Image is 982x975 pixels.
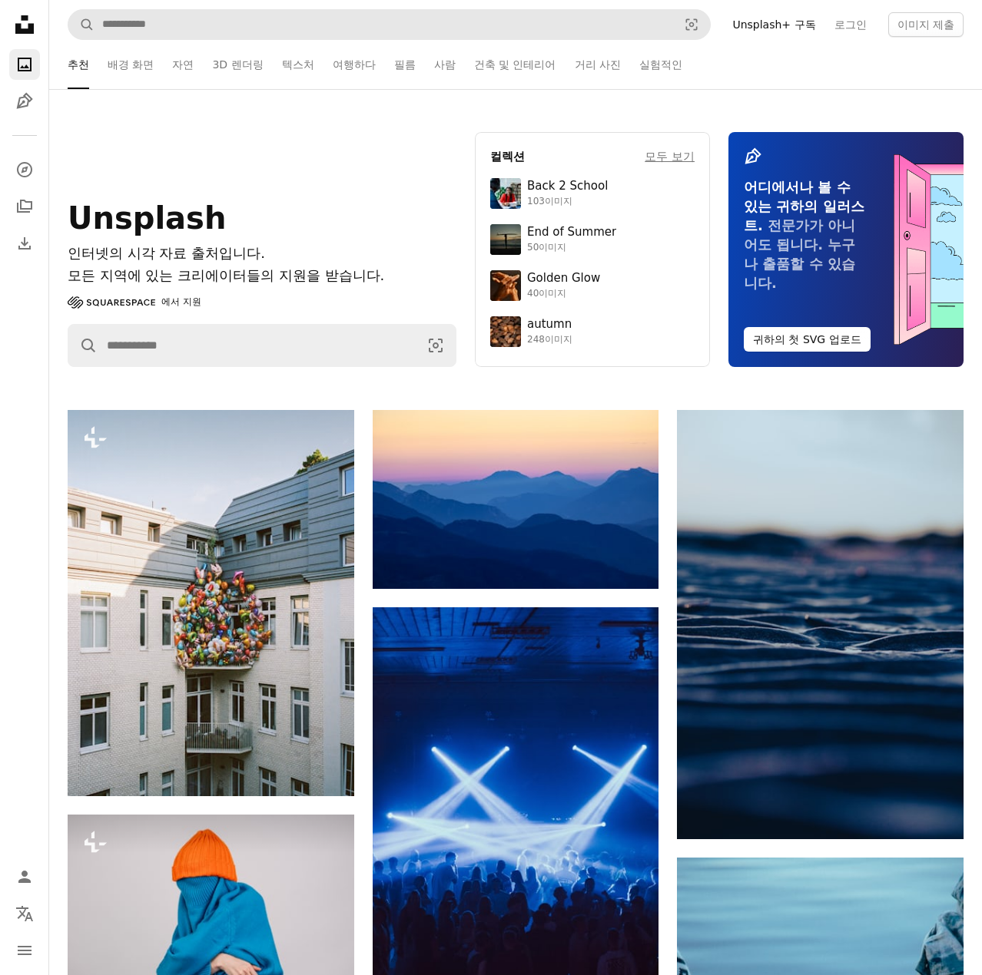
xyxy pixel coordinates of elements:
a: 거리 사진 [575,40,621,89]
a: 파스텔 색의 하늘 아래 겹겹이 쌓인 푸른 산 [373,492,659,506]
a: 실험적인 [639,40,682,89]
a: 로그인 [825,12,876,37]
a: 다운로드 내역 [9,228,40,259]
p: 모든 지역에 있는 크리에이터들의 지원을 받습니다. [68,265,456,287]
form: 사이트 전체에서 이미지 찾기 [68,324,456,367]
a: 건물 정면에 형형색색의 풍선이 크게 모여 있습니다. [68,596,354,610]
a: 자연 [172,40,194,89]
h4: 컬렉션 [490,147,525,166]
a: 3D 렌더링 [212,40,263,89]
img: premium_photo-1754759085924-d6c35cb5b7a4 [490,270,521,301]
button: 시각적 검색 [673,10,710,39]
div: Golden Glow [527,271,600,286]
div: 103이미지 [527,196,608,208]
a: 배경 화면 [108,40,154,89]
a: 사진 [9,49,40,80]
a: autumn248이미지 [490,316,695,347]
button: 메뉴 [9,935,40,966]
a: 로그인 / 가입 [9,861,40,892]
img: 황혼 하늘 아래 잔물결 모양의 모래 언덕 [677,410,964,839]
button: 이미지 제출 [888,12,964,37]
span: Unsplash [68,200,226,236]
img: 파스텔 색의 하늘 아래 겹겹이 쌓인 푸른 산 [373,410,659,589]
button: 시각적 검색 [416,325,456,366]
span: 전문가가 아니어도 됩니다. 누구나 출품할 수 있습니다. [744,217,855,291]
h1: 인터넷의 시각 자료 출처입니다. [68,243,456,265]
a: 사람 [434,40,456,89]
a: Back 2 School103이미지 [490,178,695,209]
a: 일러스트 [9,86,40,117]
a: 황혼 하늘 아래 잔물결 모양의 모래 언덕 [677,617,964,631]
img: photo-1637983927634-619de4ccecac [490,316,521,347]
a: 여행하다 [333,40,376,89]
a: 주황색 모자를 쓰고 파란색 담요에 싸인 사람 [68,903,354,917]
a: Unsplash+ 구독 [723,12,824,37]
span: 어디에서나 볼 수 있는 귀하의 일러스트. [744,179,864,233]
a: Golden Glow40이미지 [490,270,695,301]
a: 탐색 [9,154,40,185]
a: 텍스처 [282,40,314,89]
a: 컬렉션 [9,191,40,222]
div: Back 2 School [527,179,608,194]
a: 건축 및 인테리어 [474,40,556,89]
div: 40이미지 [527,288,600,300]
a: 필름 [394,40,416,89]
a: 파란색 무대 조명으로 콘서트를 즐기는 군중. [373,815,659,828]
div: 248이미지 [527,334,572,346]
button: 언어 [9,898,40,929]
div: autumn [527,317,572,332]
div: 에서 지원 [68,293,201,312]
form: 사이트 전체에서 이미지 찾기 [68,9,711,40]
button: Unsplash 검색 [68,10,95,39]
button: 귀하의 첫 SVG 업로드 [744,327,871,352]
a: End of Summer50이미지 [490,224,695,255]
img: 건물 정면에 형형색색의 풍선이 크게 모여 있습니다. [68,410,354,796]
div: End of Summer [527,225,616,240]
img: premium_photo-1683135218355-6d72011bf303 [490,178,521,209]
button: Unsplash 검색 [68,325,98,366]
div: 50이미지 [527,242,616,254]
img: premium_photo-1754398386796-ea3dec2a6302 [490,224,521,255]
a: 홈 — Unsplash [9,9,40,43]
a: 모두 보기 [645,147,695,166]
